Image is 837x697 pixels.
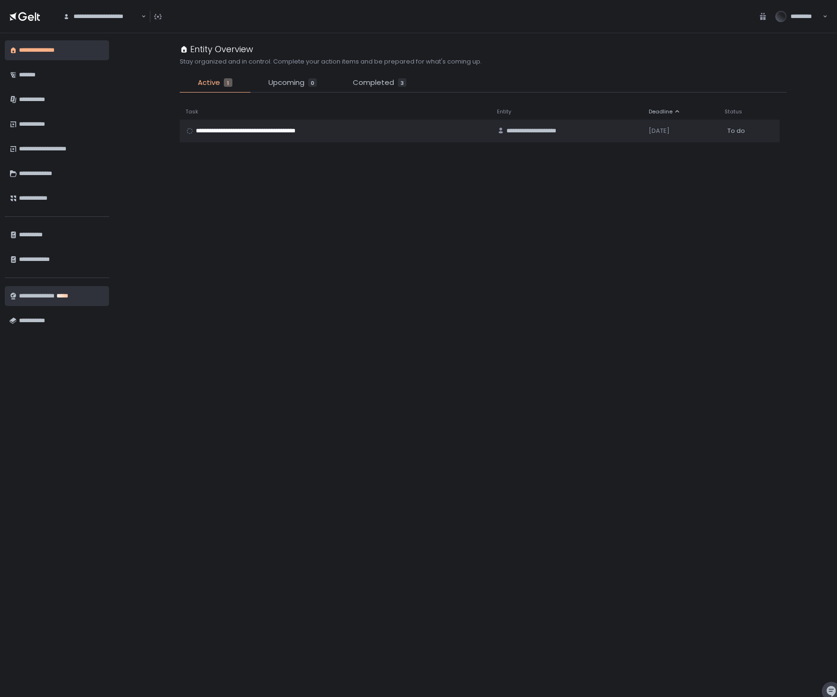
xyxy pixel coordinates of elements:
span: Completed [353,77,394,88]
div: Search for option [57,7,146,27]
h2: Stay organized and in control. Complete your action items and be prepared for what's coming up. [180,57,482,66]
div: Entity Overview [180,43,253,56]
span: Entity [497,108,511,115]
div: 1 [224,78,232,87]
span: [DATE] [649,127,670,135]
span: To do [727,127,745,135]
div: 0 [308,78,317,87]
span: Status [725,108,742,115]
div: 3 [398,78,406,87]
span: Active [198,77,220,88]
span: Deadline [649,108,672,115]
span: Task [185,108,198,115]
span: Upcoming [268,77,304,88]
